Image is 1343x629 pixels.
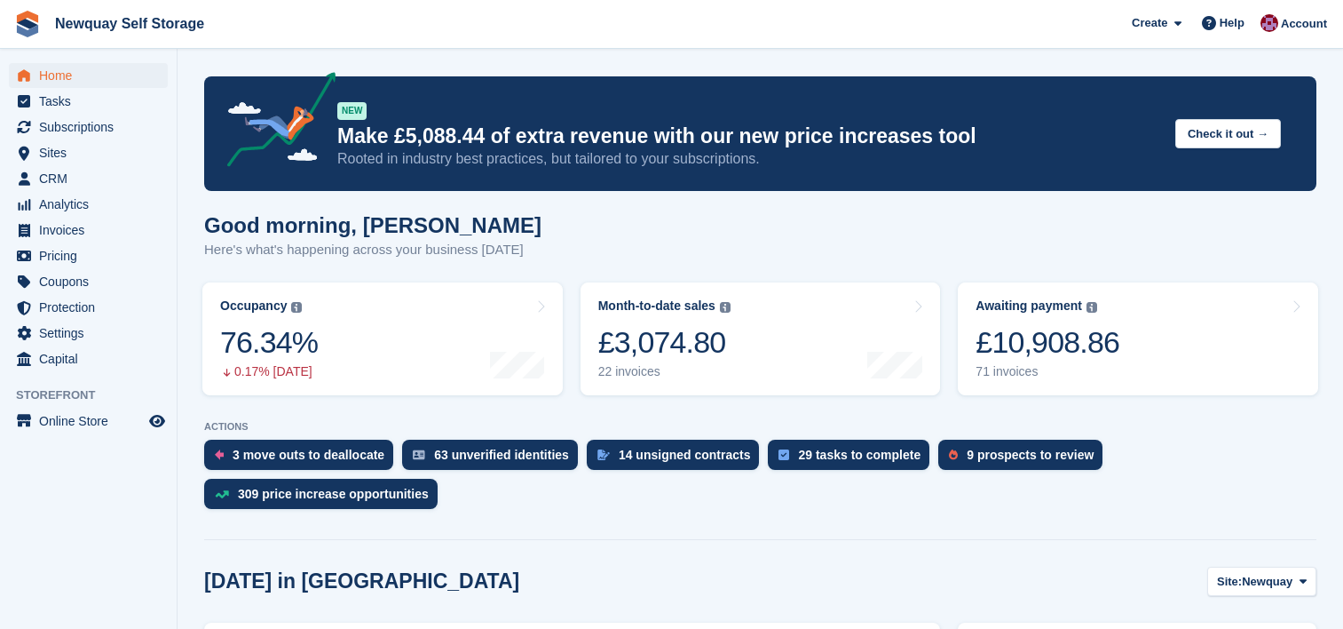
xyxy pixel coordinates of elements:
[1281,15,1327,33] span: Account
[9,192,168,217] a: menu
[720,302,731,313] img: icon-info-grey-7440780725fd019a000dd9b08b2336e03edf1995a4989e88bcd33f0948082b44.svg
[9,269,168,294] a: menu
[598,364,731,379] div: 22 invoices
[204,240,541,260] p: Here's what's happening across your business [DATE]
[39,89,146,114] span: Tasks
[413,450,425,460] img: verify_identity-adf6edd0f0f0b5bbfe63781bf79b02c33cf7c696d77639b501bdc392416b5a36.svg
[402,440,587,479] a: 63 unverified identities
[9,115,168,139] a: menu
[938,440,1111,479] a: 9 prospects to review
[220,364,318,379] div: 0.17% [DATE]
[16,386,177,404] span: Storefront
[949,450,958,460] img: prospect-51fa495bee0391a8d652442698ab0144808aea92771e9ea1ae160a38d050c398.svg
[9,321,168,346] a: menu
[597,450,610,460] img: contract_signature_icon-13c848040528278c33f63329250d36e43548de30e8caae1d1a13099fd9432cc5.svg
[48,9,211,38] a: Newquay Self Storage
[434,448,569,462] div: 63 unverified identities
[976,324,1119,361] div: £10,908.86
[1207,567,1316,596] button: Site: Newquay
[215,490,229,498] img: price_increase_opportunities-93ffe204e8149a01c8c9dc8f82e8f89637d9d84a8eef4429ea346261dce0b2c0.svg
[337,123,1161,149] p: Make £5,088.44 of extra revenue with our new price increases tool
[9,63,168,88] a: menu
[798,448,920,462] div: 29 tasks to complete
[976,299,1082,314] div: Awaiting payment
[1220,14,1244,32] span: Help
[291,302,302,313] img: icon-info-grey-7440780725fd019a000dd9b08b2336e03edf1995a4989e88bcd33f0948082b44.svg
[39,218,146,243] span: Invoices
[1217,573,1242,591] span: Site:
[39,115,146,139] span: Subscriptions
[233,448,384,462] div: 3 move outs to deallocate
[204,421,1316,433] p: ACTIONS
[39,346,146,371] span: Capital
[1132,14,1167,32] span: Create
[581,283,941,395] a: Month-to-date sales £3,074.80 22 invoices
[9,243,168,268] a: menu
[1175,119,1281,148] button: Check it out →
[39,269,146,294] span: Coupons
[39,63,146,88] span: Home
[204,440,402,479] a: 3 move outs to deallocate
[14,11,41,37] img: stora-icon-8386f47178a22dfd0bd8f6a31ec36ba5ce8667c1dd55bd0f319d3a0aa187defe.svg
[958,283,1318,395] a: Awaiting payment £10,908.86 71 invoices
[967,448,1094,462] div: 9 prospects to review
[212,72,336,173] img: price-adjustments-announcement-icon-8257ccfd72463d97f412b2fc003d46551f7dbcb40ab6d574587a9cd5c0d94...
[778,450,789,460] img: task-75834270c22a3079a89374b754ae025e5fb1db73e45f91037f5363f120a921f8.svg
[39,140,146,165] span: Sites
[598,324,731,361] div: £3,074.80
[39,166,146,191] span: CRM
[1242,573,1292,591] span: Newquay
[9,346,168,371] a: menu
[238,487,429,501] div: 309 price increase opportunities
[204,213,541,237] h1: Good morning, [PERSON_NAME]
[39,295,146,320] span: Protection
[768,440,938,479] a: 29 tasks to complete
[9,89,168,114] a: menu
[1260,14,1278,32] img: Paul Upson
[202,283,563,395] a: Occupancy 76.34% 0.17% [DATE]
[337,102,367,120] div: NEW
[39,192,146,217] span: Analytics
[619,448,751,462] div: 14 unsigned contracts
[1086,302,1097,313] img: icon-info-grey-7440780725fd019a000dd9b08b2336e03edf1995a4989e88bcd33f0948082b44.svg
[9,409,168,434] a: menu
[9,140,168,165] a: menu
[9,218,168,243] a: menu
[146,410,168,432] a: Preview store
[220,324,318,361] div: 76.34%
[39,243,146,268] span: Pricing
[9,295,168,320] a: menu
[39,409,146,434] span: Online Store
[204,479,446,518] a: 309 price increase opportunities
[976,364,1119,379] div: 71 invoices
[215,450,224,460] img: move_outs_to_deallocate_icon-f764333ba52eb49d3ac5e1228854f67142a1ed5810a6f6cc68b1a99e826820c5.svg
[9,166,168,191] a: menu
[220,299,287,314] div: Occupancy
[337,149,1161,169] p: Rooted in industry best practices, but tailored to your subscriptions.
[204,569,519,593] h2: [DATE] in [GEOGRAPHIC_DATA]
[39,321,146,346] span: Settings
[598,299,715,314] div: Month-to-date sales
[587,440,769,479] a: 14 unsigned contracts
